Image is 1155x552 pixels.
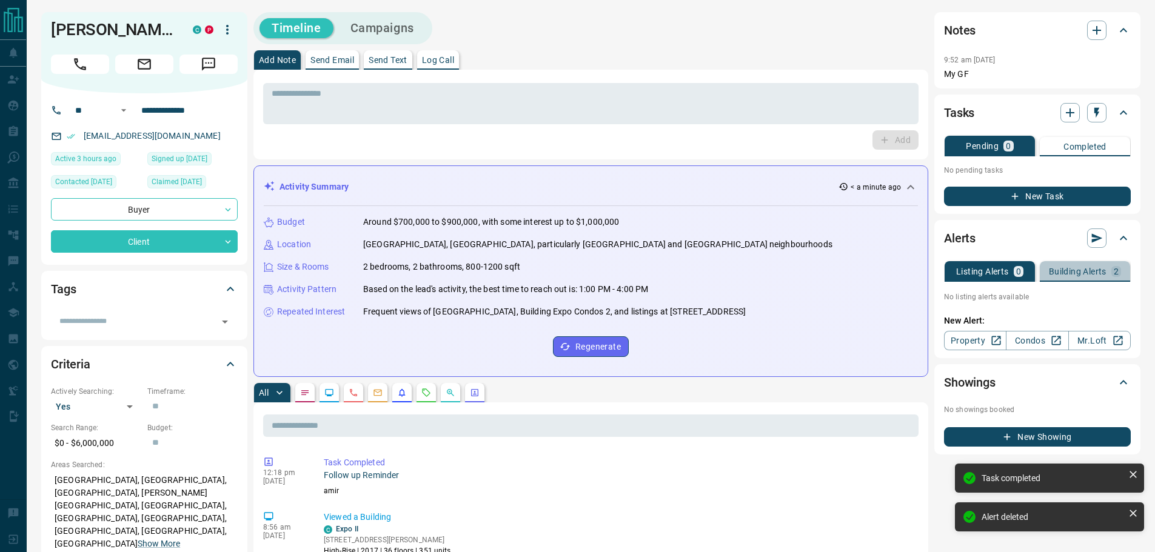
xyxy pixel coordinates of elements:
div: Alert deleted [982,512,1123,522]
svg: Agent Actions [470,388,480,397]
p: Budget: [147,422,238,433]
p: Follow up Reminder [324,469,914,482]
svg: Lead Browsing Activity [324,388,334,397]
p: 0 [1006,142,1011,150]
p: Areas Searched: [51,459,238,470]
span: Message [179,55,238,74]
p: Timeframe: [147,386,238,397]
div: Buyer [51,198,238,221]
span: Signed up [DATE] [152,153,207,165]
div: Tags [51,274,238,304]
p: < a minute ago [851,182,901,193]
h1: [PERSON_NAME] [51,20,175,39]
button: Campaigns [338,18,426,38]
p: No listing alerts available [944,291,1131,302]
span: Call [51,55,109,74]
h2: Tasks [944,103,974,122]
button: Open [216,313,233,330]
p: No showings booked [944,404,1131,415]
svg: Requests [421,388,431,397]
a: Mr.Loft [1068,331,1131,350]
h2: Criteria [51,354,90,374]
div: condos.ca [193,25,201,34]
p: Viewed a Building [324,511,914,524]
h2: Notes [944,21,976,40]
button: New Showing [944,427,1131,447]
span: Claimed [DATE] [152,176,202,188]
p: Activity Pattern [277,283,336,296]
div: Showings [944,368,1131,397]
p: New Alert: [944,314,1131,327]
button: Regenerate [553,336,629,357]
svg: Calls [349,388,358,397]
button: New Task [944,187,1131,206]
div: Yes [51,397,141,416]
div: Criteria [51,350,238,379]
p: Actively Searching: [51,386,141,397]
p: Search Range: [51,422,141,433]
p: [STREET_ADDRESS][PERSON_NAME] [324,534,451,545]
div: Task completed [982,473,1123,483]
p: 9:52 am [DATE] [944,56,996,64]
p: Based on the lead's activity, the best time to reach out is: 1:00 PM - 4:00 PM [363,283,648,296]
div: Activity Summary< a minute ago [264,176,918,198]
p: Log Call [422,56,454,64]
p: Size & Rooms [277,261,329,273]
h2: Tags [51,279,76,299]
div: Sun Apr 13 2025 [51,175,141,192]
p: amir [324,485,914,496]
p: No pending tasks [944,161,1131,179]
p: Send Text [369,56,407,64]
span: Contacted [DATE] [55,176,112,188]
div: Sat Nov 18 2023 [147,152,238,169]
div: Tasks [944,98,1131,127]
p: [GEOGRAPHIC_DATA], [GEOGRAPHIC_DATA], particularly [GEOGRAPHIC_DATA] and [GEOGRAPHIC_DATA] neighb... [363,238,832,251]
p: Budget [277,216,305,228]
button: Open [116,103,131,118]
div: Sat Nov 18 2023 [147,175,238,192]
div: condos.ca [324,525,332,534]
span: Active 3 hours ago [55,153,116,165]
svg: Emails [373,388,383,397]
p: 2 bedrooms, 2 bathrooms, 800-1200 sqft [363,261,520,273]
svg: Notes [300,388,310,397]
span: Email [115,55,173,74]
p: Location [277,238,311,251]
p: Listing Alerts [956,267,1009,276]
p: My GF [944,68,1131,81]
p: [DATE] [263,531,306,540]
div: Alerts [944,224,1131,253]
p: Completed [1063,142,1106,151]
p: Pending [966,142,999,150]
h2: Showings [944,373,996,392]
div: Client [51,230,238,253]
p: Repeated Interest [277,305,345,318]
p: 0 [1016,267,1021,276]
button: Timeline [259,18,333,38]
div: Notes [944,16,1131,45]
p: 12:18 pm [263,468,306,477]
p: $0 - $6,000,000 [51,433,141,453]
div: property.ca [205,25,213,34]
h2: Alerts [944,228,976,248]
p: Task Completed [324,456,914,469]
svg: Opportunities [446,388,455,397]
p: Activity Summary [280,181,349,193]
p: Frequent views of [GEOGRAPHIC_DATA], Building Expo Condos 2, and listings at [STREET_ADDRESS] [363,305,746,318]
a: [EMAIL_ADDRESS][DOMAIN_NAME] [84,131,221,141]
a: Property [944,331,1006,350]
svg: Listing Alerts [397,388,407,397]
svg: Email Verified [67,132,75,141]
p: [DATE] [263,477,306,485]
p: Add Note [259,56,296,64]
p: Send Email [310,56,354,64]
p: All [259,388,269,397]
div: Tue Oct 14 2025 [51,152,141,169]
a: Condos [1006,331,1068,350]
a: Expo II [336,525,358,533]
p: 8:56 am [263,523,306,531]
p: Building Alerts [1049,267,1106,276]
button: Show More [138,537,180,550]
p: 2 [1114,267,1119,276]
p: Around $700,000 to $900,000, with some interest up to $1,000,000 [363,216,619,228]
